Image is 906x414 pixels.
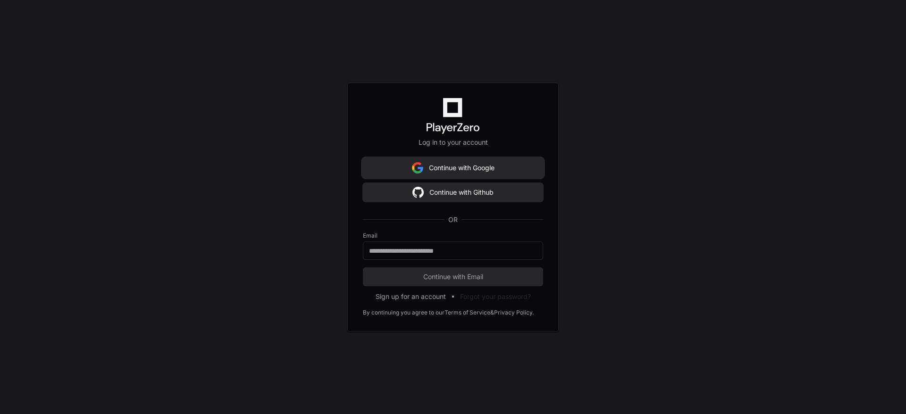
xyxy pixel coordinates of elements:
[363,138,543,147] p: Log in to your account
[363,183,543,202] button: Continue with Github
[363,309,445,316] div: By continuing you agree to our
[490,309,494,316] div: &
[494,309,534,316] a: Privacy Policy.
[376,292,446,301] button: Sign up for an account
[445,215,461,224] span: OR
[412,158,423,177] img: Sign in with google
[460,292,531,301] button: Forgot your password?
[363,267,543,286] button: Continue with Email
[363,272,543,282] span: Continue with Email
[412,183,424,202] img: Sign in with google
[363,232,543,240] label: Email
[363,158,543,177] button: Continue with Google
[445,309,490,316] a: Terms of Service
